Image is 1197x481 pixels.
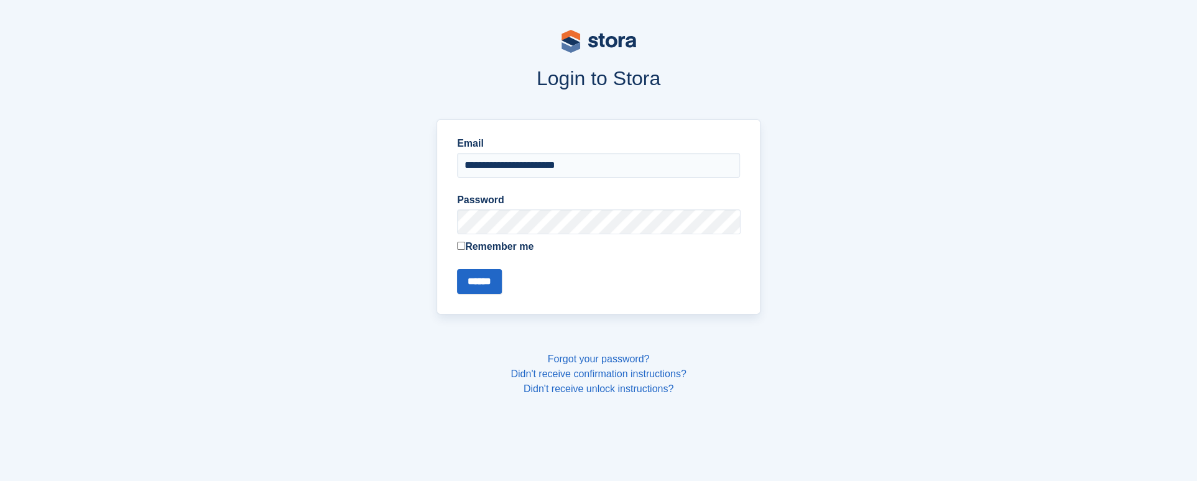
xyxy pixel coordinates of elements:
a: Forgot your password? [548,354,650,364]
input: Remember me [457,242,465,250]
label: Password [457,193,740,208]
label: Email [457,136,740,151]
a: Didn't receive confirmation instructions? [511,369,686,379]
h1: Login to Stora [200,67,998,89]
img: stora-logo-53a41332b3708ae10de48c4981b4e9114cc0af31d8433b30ea865607fb682f29.svg [562,30,636,53]
label: Remember me [457,239,740,254]
a: Didn't receive unlock instructions? [524,383,673,394]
